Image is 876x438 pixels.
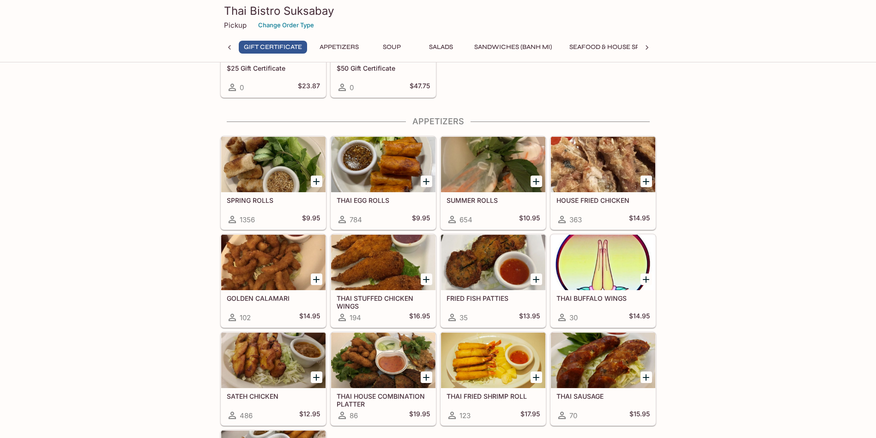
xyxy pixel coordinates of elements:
h5: THAI FRIED SHRIMP ROLL [447,392,540,400]
span: 86 [350,411,358,420]
p: Pickup [224,21,247,30]
span: 194 [350,313,361,322]
a: THAI FRIED SHRIMP ROLL123$17.95 [441,332,546,426]
button: Soup [371,41,413,54]
div: THAI HOUSE COMBINATION PLATTER [331,333,435,388]
h5: SATEH CHICKEN [227,392,320,400]
a: THAI STUFFED CHICKEN WINGS194$16.95 [331,234,436,328]
span: 102 [240,313,251,322]
h5: THAI SAUSAGE [556,392,650,400]
span: 0 [350,83,354,92]
h5: $47.75 [410,82,430,93]
button: Add SATEH CHICKEN [311,371,322,383]
span: 486 [240,411,253,420]
h5: $17.95 [520,410,540,421]
h5: SUMMER ROLLS [447,196,540,204]
span: 0 [240,83,244,92]
span: 30 [569,313,578,322]
span: 35 [459,313,468,322]
button: Add THAI BUFFALO WINGS [640,274,652,285]
a: SATEH CHICKEN486$12.95 [221,332,326,426]
button: Add THAI HOUSE COMBINATION PLATTER [421,371,432,383]
button: Sandwiches (Banh Mi) [469,41,557,54]
div: HOUSE FRIED CHICKEN [551,137,655,192]
button: Gift Certificate [239,41,307,54]
a: FRIED FISH PATTIES35$13.95 [441,234,546,328]
div: THAI BUFFALO WINGS [551,235,655,290]
button: Add SUMMER ROLLS [531,176,542,187]
h5: THAI EGG ROLLS [337,196,430,204]
h5: $9.95 [302,214,320,225]
h5: $25 Gift Certificate [227,64,320,72]
h5: $14.95 [299,312,320,323]
h5: SPRING ROLLS [227,196,320,204]
div: SUMMER ROLLS [441,137,545,192]
div: THAI EGG ROLLS [331,137,435,192]
h5: $15.95 [629,410,650,421]
button: Add THAI STUFFED CHICKEN WINGS [421,274,432,285]
span: 363 [569,215,582,224]
span: 70 [569,411,577,420]
div: SPRING ROLLS [221,137,326,192]
h5: $10.95 [519,214,540,225]
h5: $19.95 [409,410,430,421]
h5: $50 Gift Certificate [337,64,430,72]
h5: $14.95 [629,214,650,225]
h5: THAI STUFFED CHICKEN WINGS [337,294,430,310]
h4: Appetizers [220,116,656,127]
button: Seafood & House Specials [564,41,667,54]
button: Add THAI SAUSAGE [640,371,652,383]
h5: $14.95 [629,312,650,323]
h5: THAI HOUSE COMBINATION PLATTER [337,392,430,408]
a: THAI HOUSE COMBINATION PLATTER86$19.95 [331,332,436,426]
button: Change Order Type [254,18,318,32]
button: Appetizers [314,41,364,54]
h5: GOLDEN CALAMARI [227,294,320,302]
span: 654 [459,215,472,224]
div: GOLDEN CALAMARI [221,235,326,290]
button: Add SPRING ROLLS [311,176,322,187]
div: THAI STUFFED CHICKEN WINGS [331,235,435,290]
h5: $13.95 [519,312,540,323]
h5: $12.95 [299,410,320,421]
span: 1356 [240,215,255,224]
a: SPRING ROLLS1356$9.95 [221,136,326,230]
h5: $9.95 [412,214,430,225]
div: THAI SAUSAGE [551,333,655,388]
h5: FRIED FISH PATTIES [447,294,540,302]
div: SATEH CHICKEN [221,333,326,388]
button: Add FRIED FISH PATTIES [531,274,542,285]
h5: HOUSE FRIED CHICKEN [556,196,650,204]
a: HOUSE FRIED CHICKEN363$14.95 [550,136,656,230]
a: THAI SAUSAGE70$15.95 [550,332,656,426]
a: GOLDEN CALAMARI102$14.95 [221,234,326,328]
span: 784 [350,215,362,224]
a: THAI BUFFALO WINGS30$14.95 [550,234,656,328]
h5: $16.95 [409,312,430,323]
button: Add HOUSE FRIED CHICKEN [640,176,652,187]
h5: THAI BUFFALO WINGS [556,294,650,302]
a: SUMMER ROLLS654$10.95 [441,136,546,230]
button: Add THAI FRIED SHRIMP ROLL [531,371,542,383]
span: 123 [459,411,471,420]
a: THAI EGG ROLLS784$9.95 [331,136,436,230]
button: Salads [420,41,462,54]
button: Add GOLDEN CALAMARI [311,274,322,285]
div: FRIED FISH PATTIES [441,235,545,290]
h3: Thai Bistro Suksabay [224,4,652,18]
h5: $23.87 [298,82,320,93]
div: THAI FRIED SHRIMP ROLL [441,333,545,388]
button: Add THAI EGG ROLLS [421,176,432,187]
